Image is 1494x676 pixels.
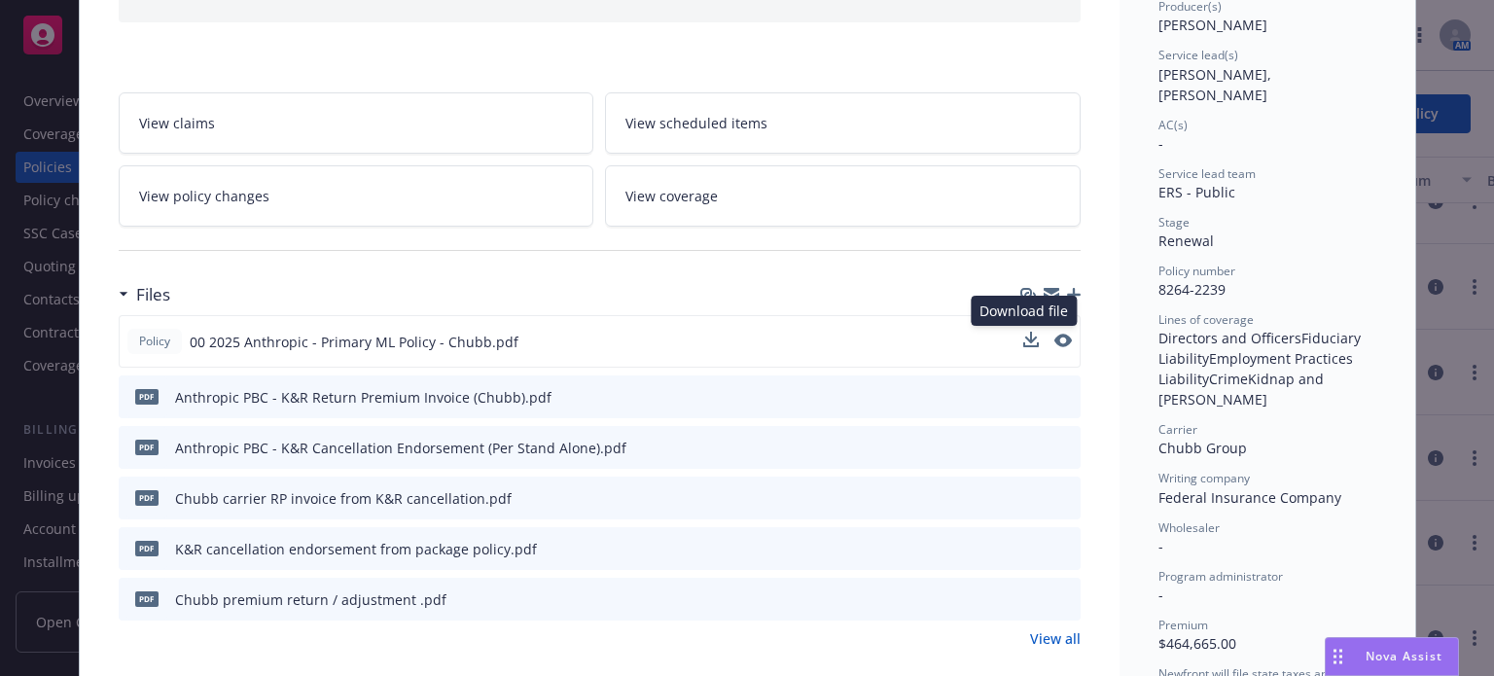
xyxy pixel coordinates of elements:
span: - [1158,586,1163,604]
button: preview file [1055,438,1073,458]
span: pdf [135,541,159,555]
button: download file [1024,387,1040,408]
span: - [1158,537,1163,555]
button: download file [1024,488,1040,509]
button: download file [1023,332,1039,352]
button: preview file [1054,334,1072,347]
h3: Files [136,282,170,307]
span: Stage [1158,214,1190,231]
button: download file [1023,332,1039,347]
span: Service lead team [1158,165,1256,182]
span: pdf [135,591,159,606]
span: pdf [135,389,159,404]
span: [PERSON_NAME] [1158,16,1267,34]
button: download file [1024,589,1040,610]
button: preview file [1054,332,1072,352]
span: Renewal [1158,231,1214,250]
button: Nova Assist [1325,637,1459,676]
div: Anthropic PBC - K&R Return Premium Invoice (Chubb).pdf [175,387,551,408]
span: Crime [1209,370,1248,388]
span: 8264-2239 [1158,280,1226,299]
span: Carrier [1158,421,1197,438]
div: Chubb carrier RP invoice from K&R cancellation.pdf [175,488,512,509]
button: download file [1024,438,1040,458]
button: preview file [1055,589,1073,610]
a: View claims [119,92,594,154]
span: View claims [139,113,215,133]
span: 00 2025 Anthropic - Primary ML Policy - Chubb.pdf [190,332,518,352]
a: View policy changes [119,165,594,227]
button: preview file [1055,539,1073,559]
span: Policy [135,333,174,350]
span: - [1158,134,1163,153]
button: preview file [1055,488,1073,509]
div: Download file [971,296,1077,326]
div: Drag to move [1326,638,1350,675]
div: K&R cancellation endorsement from package policy.pdf [175,539,537,559]
div: Files [119,282,170,307]
span: Kidnap and [PERSON_NAME] [1158,370,1328,409]
span: Nova Assist [1366,648,1442,664]
span: Program administrator [1158,568,1283,585]
span: Directors and Officers [1158,329,1301,347]
a: View scheduled items [605,92,1081,154]
span: AC(s) [1158,117,1188,133]
a: View all [1030,628,1081,649]
span: Employment Practices Liability [1158,349,1357,388]
span: View policy changes [139,186,269,206]
span: Writing company [1158,470,1250,486]
span: Chubb Group [1158,439,1247,457]
span: Fiduciary Liability [1158,329,1365,368]
span: [PERSON_NAME], [PERSON_NAME] [1158,65,1275,104]
div: Anthropic PBC - K&R Cancellation Endorsement (Per Stand Alone).pdf [175,438,626,458]
span: pdf [135,490,159,505]
div: Chubb premium return / adjustment .pdf [175,589,446,610]
span: Service lead(s) [1158,47,1238,63]
button: download file [1024,539,1040,559]
button: preview file [1055,387,1073,408]
span: pdf [135,440,159,454]
span: View scheduled items [625,113,767,133]
span: Wholesaler [1158,519,1220,536]
span: ERS - Public [1158,183,1235,201]
a: View coverage [605,165,1081,227]
span: $464,665.00 [1158,634,1236,653]
span: Lines of coverage [1158,311,1254,328]
span: Federal Insurance Company [1158,488,1341,507]
span: Premium [1158,617,1208,633]
span: View coverage [625,186,718,206]
span: Policy number [1158,263,1235,279]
